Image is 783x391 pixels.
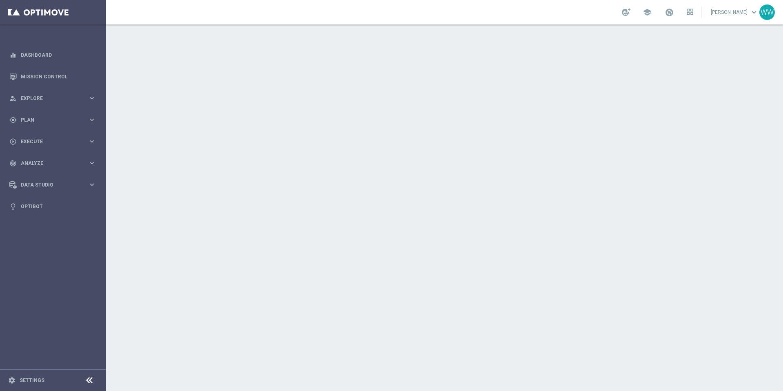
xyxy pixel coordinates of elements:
[21,139,88,144] span: Execute
[20,378,44,383] a: Settings
[9,44,96,66] div: Dashboard
[9,182,96,188] button: Data Studio keyboard_arrow_right
[759,4,775,20] div: WW
[88,159,96,167] i: keyboard_arrow_right
[21,182,88,187] span: Data Studio
[9,52,96,58] button: equalizer Dashboard
[9,116,88,124] div: Plan
[88,138,96,145] i: keyboard_arrow_right
[21,44,96,66] a: Dashboard
[710,6,759,18] a: [PERSON_NAME]keyboard_arrow_down
[9,195,96,217] div: Optibot
[21,195,96,217] a: Optibot
[9,95,96,102] button: person_search Explore keyboard_arrow_right
[9,95,17,102] i: person_search
[9,73,96,80] button: Mission Control
[21,161,88,166] span: Analyze
[9,138,96,145] button: play_circle_outline Execute keyboard_arrow_right
[21,66,96,87] a: Mission Control
[9,66,96,87] div: Mission Control
[9,203,96,210] button: lightbulb Optibot
[21,96,88,101] span: Explore
[88,94,96,102] i: keyboard_arrow_right
[9,117,96,123] button: gps_fixed Plan keyboard_arrow_right
[9,160,17,167] i: track_changes
[9,138,88,145] div: Execute
[9,160,88,167] div: Analyze
[643,8,652,17] span: school
[8,377,15,384] i: settings
[9,51,17,59] i: equalizer
[88,116,96,124] i: keyboard_arrow_right
[9,95,88,102] div: Explore
[750,8,759,17] span: keyboard_arrow_down
[9,160,96,167] button: track_changes Analyze keyboard_arrow_right
[9,181,88,189] div: Data Studio
[9,138,17,145] i: play_circle_outline
[9,116,17,124] i: gps_fixed
[9,203,17,210] i: lightbulb
[21,118,88,122] span: Plan
[88,181,96,189] i: keyboard_arrow_right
